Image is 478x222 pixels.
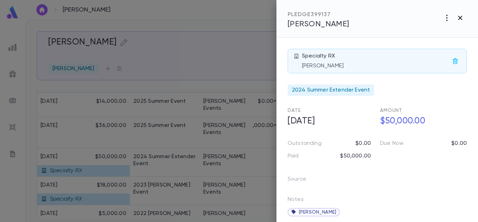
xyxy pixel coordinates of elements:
[376,114,467,129] h5: $50,000.00
[299,209,336,215] span: [PERSON_NAME]
[380,108,402,113] span: Amount
[356,140,371,147] p: $0.00
[302,62,450,69] p: [PERSON_NAME]
[302,53,450,69] div: Specialty RX
[288,140,322,147] p: Outstanding
[288,11,349,18] div: PLEDGE 399137
[292,87,370,94] span: 2024 Summer Extender Event
[340,153,371,160] p: $50,000.00
[283,114,374,129] h5: [DATE]
[380,140,403,147] p: Due Now
[288,196,304,206] p: Notes
[288,153,299,160] p: Paid
[288,20,349,28] span: [PERSON_NAME]
[451,140,467,147] p: $0.00
[288,108,301,113] span: Date
[288,85,374,96] div: 2024 Summer Extender Event
[288,174,317,188] p: Source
